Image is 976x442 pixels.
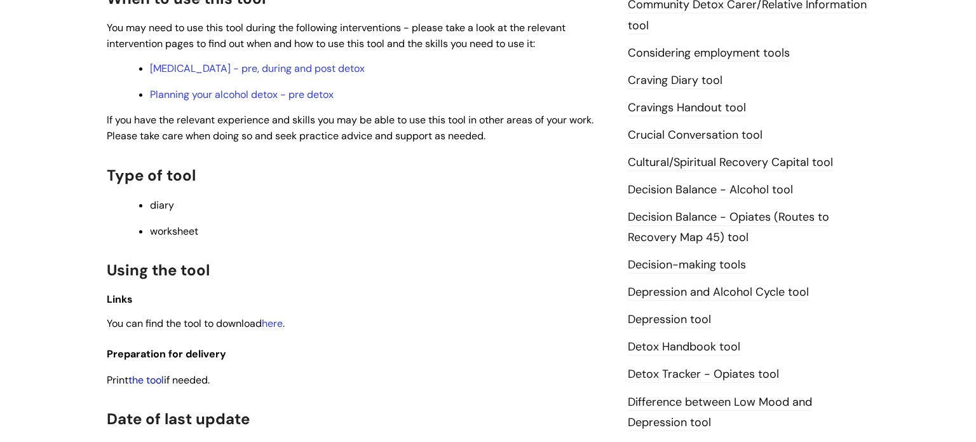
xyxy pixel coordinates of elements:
[628,257,746,273] a: Decision-making tools
[262,317,283,330] a: here
[628,209,829,246] a: Decision Balance - Opiates (Routes to Recovery Map 45) tool
[128,373,164,387] a: the tool
[107,409,250,429] span: Date of last update
[107,373,128,387] span: Print
[628,339,740,356] a: Detox Handbook tool
[107,293,133,306] span: Links
[628,100,746,116] a: Cravings Handout tool
[628,312,711,328] a: Depression tool
[628,45,790,62] a: Considering employment tools
[128,373,210,387] span: if needed.
[628,127,762,144] a: Crucial Conversation tool
[150,88,334,101] a: Planning your alcohol detox - pre detox
[628,284,809,301] a: Depression and Alcohol Cycle tool
[107,21,566,50] span: You may need to use this tool during the following interventions - please take a look at the rele...
[628,155,833,171] a: Cultural/Spiritual Recovery Capital tool
[628,394,812,431] a: Difference between Low Mood and Depression tool
[107,113,593,142] span: If you have the relevant experience and skills you may be able to use this tool in other areas of...
[628,366,779,383] a: Detox Tracker - Opiates tool
[107,165,196,185] span: Type of tool
[150,198,174,212] span: diary
[107,260,210,280] span: Using the tool
[107,347,226,361] span: Preparation for delivery
[628,73,722,89] a: Craving Diary tool
[150,224,198,238] span: worksheet
[150,62,365,75] a: [MEDICAL_DATA] - pre, during and post detox
[107,317,285,330] span: You can find the tool to download .
[628,182,793,198] a: Decision Balance - Alcohol tool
